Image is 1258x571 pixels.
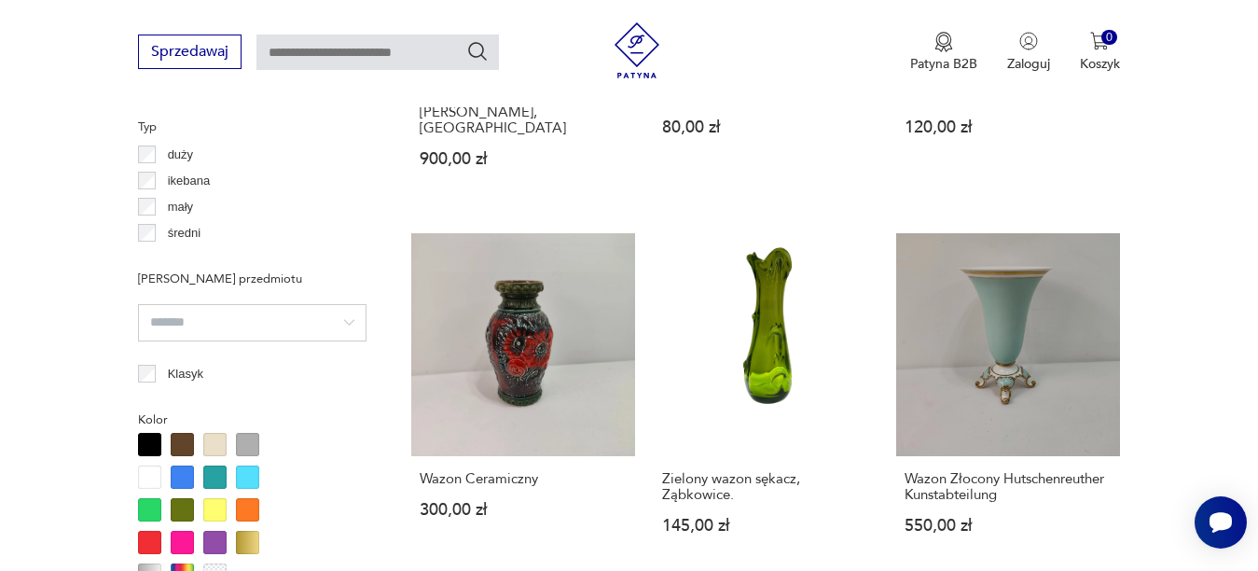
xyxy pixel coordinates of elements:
[420,151,627,167] p: 900,00 zł
[910,55,977,73] p: Patyna B2B
[1090,32,1109,50] img: Ikona koszyka
[168,171,211,191] p: ikebana
[138,35,242,69] button: Sprzedawaj
[1195,496,1247,549] iframe: Smartsupp widget button
[896,233,1120,571] a: Wazon Złocony Hutschenreuther KunstabteilungWazon Złocony Hutschenreuther Kunstabteilung550,00 zł
[1080,32,1120,73] button: 0Koszyk
[420,471,627,487] h3: Wazon Ceramiczny
[168,197,193,217] p: mały
[168,145,193,165] p: duży
[411,233,635,571] a: Wazon CeramicznyWazon Ceramiczny300,00 zł
[662,119,869,135] p: 80,00 zł
[1019,32,1038,50] img: Ikonka użytkownika
[662,518,869,534] p: 145,00 zł
[420,89,627,136] h3: Wazon “chlapanic” [PERSON_NAME], [GEOGRAPHIC_DATA]
[138,47,242,60] a: Sprzedawaj
[138,269,366,289] p: [PERSON_NAME] przedmiotu
[609,22,665,78] img: Patyna - sklep z meblami i dekoracjami vintage
[1007,32,1050,73] button: Zaloguj
[138,410,366,430] p: Kolor
[654,233,878,571] a: Zielony wazon sękacz, Ząbkowice.Zielony wazon sękacz, Ząbkowice.145,00 zł
[662,471,869,503] h3: Zielony wazon sękacz, Ząbkowice.
[1101,30,1117,46] div: 0
[910,32,977,73] a: Ikona medaluPatyna B2B
[138,117,366,137] p: Typ
[1007,55,1050,73] p: Zaloguj
[420,502,627,518] p: 300,00 zł
[466,40,489,63] button: Szukaj
[905,119,1112,135] p: 120,00 zł
[1080,55,1120,73] p: Koszyk
[934,32,953,52] img: Ikona medalu
[905,518,1112,534] p: 550,00 zł
[910,32,977,73] button: Patyna B2B
[168,223,200,244] p: średni
[905,471,1112,503] h3: Wazon Złocony Hutschenreuther Kunstabteilung
[168,364,203,384] p: Klasyk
